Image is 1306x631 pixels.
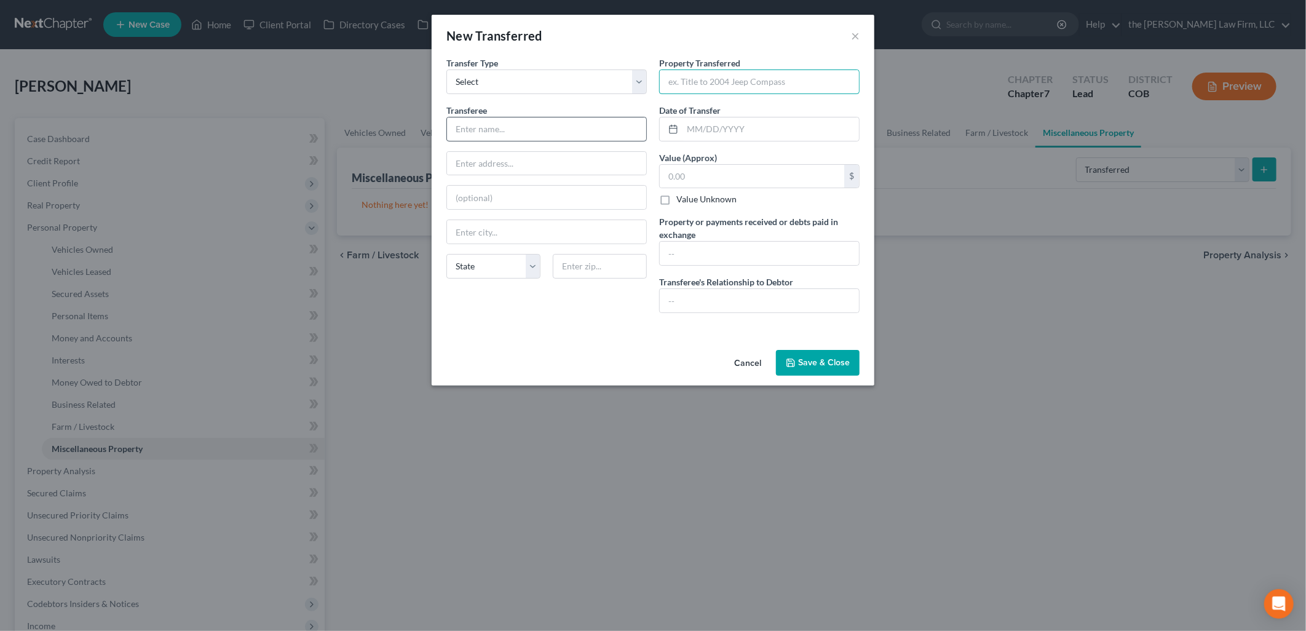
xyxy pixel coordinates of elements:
[659,151,717,164] label: Value (Approx)
[776,350,860,376] button: Save & Close
[660,165,844,188] input: 0.00
[660,242,859,265] input: --
[447,117,646,141] input: Enter name...
[1264,589,1294,619] div: Open Intercom Messenger
[660,289,859,312] input: --
[844,165,859,188] div: $
[446,105,487,116] span: Transferee
[676,193,737,205] label: Value Unknown
[851,28,860,43] button: ×
[660,70,859,93] input: ex. Title to 2004 Jeep Compass
[446,58,498,68] span: Transfer Type
[447,152,646,175] input: Enter address...
[447,220,646,244] input: Enter city...
[447,186,646,209] input: (optional)
[683,117,859,141] input: MM/DD/YYYY
[446,27,542,44] div: New Transferred
[659,105,721,116] span: Date of Transfer
[724,351,771,376] button: Cancel
[553,254,647,279] input: Enter zip...
[659,276,793,288] label: Transferee's Relationship to Debtor
[659,58,740,68] span: Property Transferred
[659,215,860,241] label: Property or payments received or debts paid in exchange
